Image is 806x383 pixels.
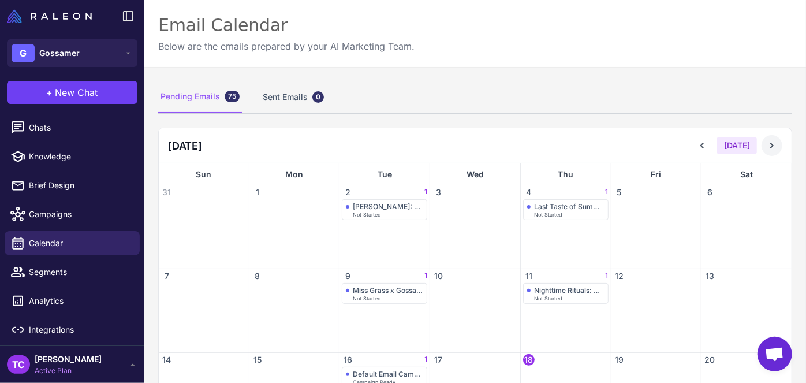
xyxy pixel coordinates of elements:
a: Chats [5,116,140,140]
div: 0 [312,91,324,103]
a: Analytics [5,289,140,313]
div: [PERSON_NAME]: Your Back-to-Reality Secret Weapon [353,202,423,211]
span: 2 [342,187,353,198]
button: +New Chat [7,81,137,104]
div: Pending Emails [158,81,242,113]
a: Raleon Logo [7,9,96,23]
img: Raleon Logo [7,9,92,23]
span: 1 [606,187,609,198]
a: Knowledge [5,144,140,169]
span: 6 [704,187,715,198]
button: GGossamer [7,39,137,67]
span: Brief Design [29,179,130,192]
span: Not Started [353,212,381,217]
span: 19 [614,354,625,366]
span: 20 [704,354,715,366]
span: 16 [342,354,353,366]
span: 5 [614,187,625,198]
span: 1 [252,187,263,198]
span: 1 [424,354,427,366]
span: Calendar [29,237,130,250]
div: Sun [159,163,249,185]
a: Segments [5,260,140,284]
div: Sat [701,163,792,185]
span: [PERSON_NAME] [35,353,102,366]
span: + [47,85,53,99]
span: Segments [29,266,130,278]
span: Integrations [29,323,130,336]
p: Below are the emails prepared by your AI Marketing Team. [158,39,415,53]
div: Fri [611,163,701,185]
span: 31 [161,187,173,198]
span: 11 [523,270,535,282]
span: 7 [161,270,173,282]
span: 1 [424,187,427,198]
div: Mon [249,163,339,185]
span: Campaigns [29,208,130,221]
span: Gossamer [39,47,80,60]
span: 14 [161,354,173,366]
div: G [12,44,35,62]
span: Not Started [534,212,562,217]
div: Miss Grass x Gossamer: Final Days to Try [353,286,423,295]
span: Not Started [353,296,381,301]
div: Last Taste of Summer: [PERSON_NAME] Season's Final Act [534,202,604,211]
div: Open chat [758,337,792,371]
div: Tue [339,163,430,185]
span: Knowledge [29,150,130,163]
span: 8 [252,270,263,282]
a: Integrations [5,318,140,342]
button: [DATE] [717,137,757,154]
div: Default Email Campaign [353,370,423,378]
div: TC [7,355,30,374]
span: 9 [342,270,353,282]
span: Chats [29,121,130,134]
div: Thu [521,163,611,185]
span: 18 [523,354,535,366]
span: 17 [432,354,444,366]
h2: [DATE] [168,138,202,154]
div: Wed [430,163,520,185]
a: Brief Design [5,173,140,198]
div: 75 [225,91,240,102]
span: New Chat [55,85,98,99]
span: 3 [432,187,444,198]
span: 1 [606,270,609,282]
span: 10 [432,270,444,282]
div: Email Calendar [158,14,415,37]
a: Campaigns [5,202,140,226]
span: 1 [424,270,427,282]
span: 13 [704,270,715,282]
span: 4 [523,187,535,198]
span: 15 [252,354,263,366]
span: 12 [614,270,625,282]
div: Sent Emails [260,81,326,113]
a: Calendar [5,231,140,255]
span: Analytics [29,295,130,307]
span: Not Started [534,296,562,301]
div: Nighttime Rituals: The 15-Minute Wind-Down That Changes Everything [534,286,604,295]
span: Active Plan [35,366,102,376]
